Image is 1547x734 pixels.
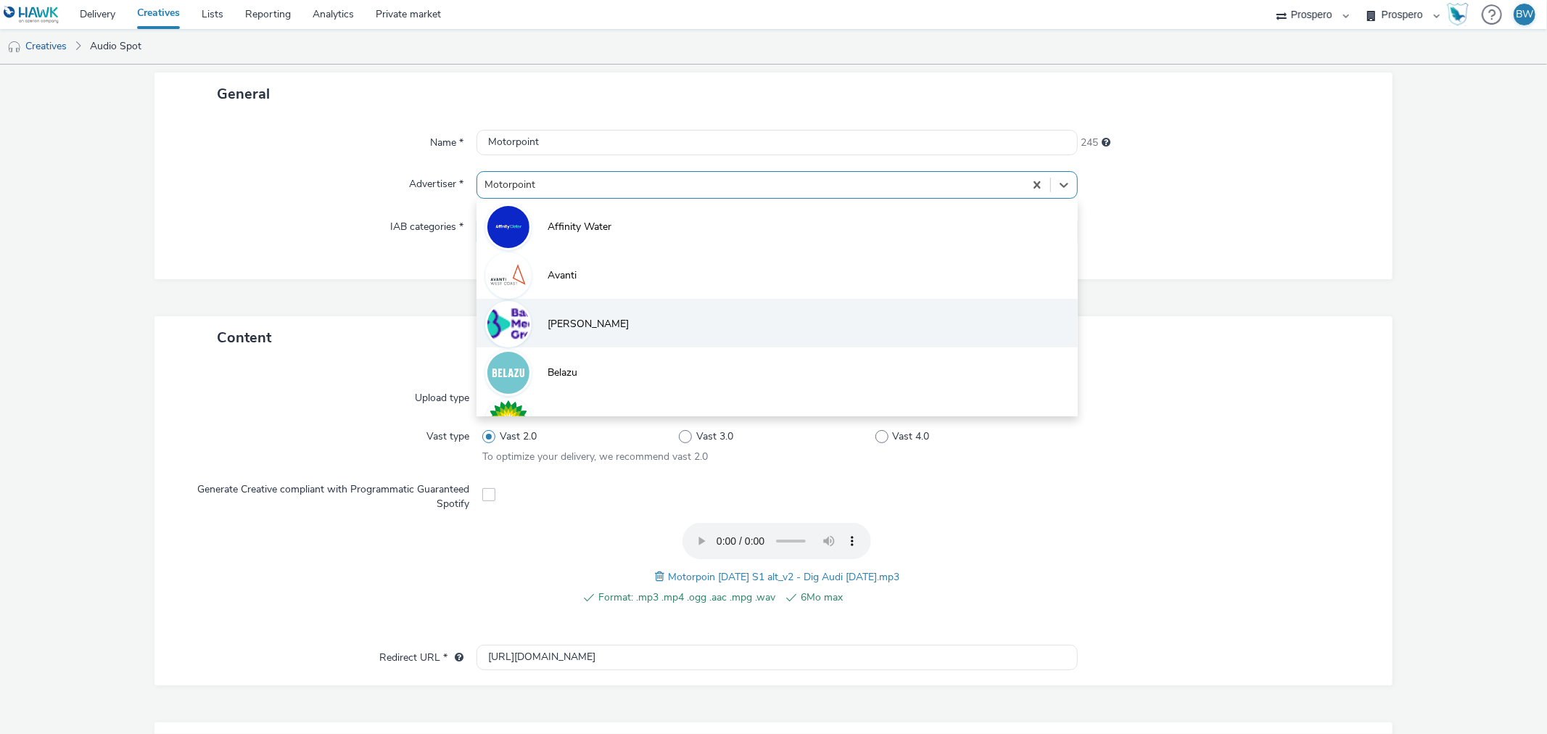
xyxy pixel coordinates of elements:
img: Avanti [487,255,529,297]
label: Generate Creative compliant with Programmatic Guaranteed Spotify [181,477,475,512]
span: BP [548,414,561,429]
label: Name * [424,130,469,150]
div: BW [1516,4,1533,25]
span: Motorpoin [DATE] S1 alt_v2 - Dig Audi [DATE].mp3 [668,570,899,584]
img: Bauer [487,303,529,345]
label: Upload type [409,385,475,405]
div: Maximum 255 characters [1102,136,1111,150]
span: [PERSON_NAME] [548,317,629,331]
input: url... [477,645,1077,670]
input: Name [477,130,1077,155]
span: To optimize your delivery, we recommend vast 2.0 [482,450,708,463]
span: Vast 3.0 [696,429,733,444]
span: 245 [1081,136,1099,150]
span: Format: .mp3 .mp4 .ogg .aac .mpg .wav [598,589,775,606]
img: undefined Logo [4,6,59,24]
img: audio [7,40,22,54]
img: Affinity Water [487,206,529,248]
label: Advertiser * [403,171,469,191]
span: General [217,84,270,104]
span: Content [217,328,271,347]
label: Vast type [421,424,475,444]
a: Audio Spot [83,29,149,64]
img: Belazu [487,352,529,394]
img: Hawk Academy [1447,3,1469,26]
div: URL will be used as a validation URL with some SSPs and it will be the redirection URL of your cr... [447,651,463,665]
label: IAB categories * [384,214,469,234]
span: 6Mo max [801,589,978,606]
a: Hawk Academy [1447,3,1474,26]
span: Vast 4.0 [892,429,929,444]
span: Belazu [548,366,577,380]
img: BP [487,400,529,443]
span: Affinity Water [548,220,611,234]
span: Vast 2.0 [500,429,537,444]
span: Avanti [548,268,577,283]
label: Redirect URL * [374,645,469,665]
